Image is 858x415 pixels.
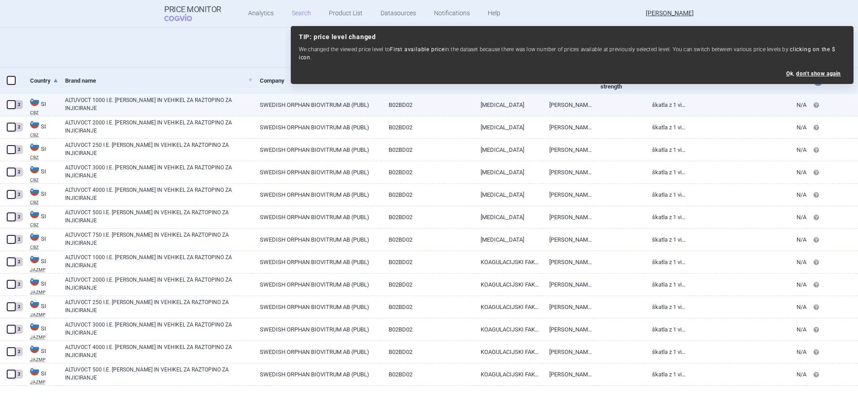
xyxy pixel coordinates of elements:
[15,302,23,311] div: 2
[65,253,253,269] a: ALTUVOCT 1000 I.E. [PERSON_NAME] IN VEHIKEL ZA RAZTOPINO ZA INJICIRANJE
[30,70,58,92] a: Country
[23,163,58,182] a: SISICBZ
[382,161,474,183] a: B02BD02
[474,296,543,318] a: KOAGULACIJSKI FAKTOR VIII
[299,33,845,41] h2: TIP: price level changed
[15,168,23,177] div: 2
[30,358,58,362] abbr: JAZMP — List of medicinal products published by the Public Agency of the Republic of Slovenia for...
[474,116,543,138] a: [MEDICAL_DATA]
[65,321,253,337] a: ALTUVOCT 3000 I.E. [PERSON_NAME] IN VEHIKEL ZA RAZTOPINO ZA INJICIRANJE
[543,274,594,296] a: [PERSON_NAME] IN VEHIKEL ZA RAZTOPINO ZA INJICIRANJE
[688,296,806,318] a: N/A
[645,363,688,385] a: škatla z 1 vialo s praškom,1 napolnjeno injekcijsko brizgo z vehiklom, nastavkom za vialo in infu...
[23,186,58,205] a: SISICBZ
[15,280,23,289] div: 2
[382,363,474,385] a: B02BD02
[543,161,594,183] a: [PERSON_NAME] IN VEHIKEL ZA RAZTOPINO ZA INJICIRANJE
[253,116,382,138] a: SWEDISH ORPHAN BIOVITRUM AB (PUBL)
[30,380,58,384] abbr: JAZMP — List of medicinal products published by the Public Agency of the Republic of Slovenia for...
[299,46,836,61] strong: clicking on the $ icon
[65,186,253,202] a: ALTUVOCT 4000 I.E. [PERSON_NAME] IN VEHIKEL ZA RAZTOPINO ZA INJICIRANJE
[30,232,39,241] img: Slovenia
[382,251,474,273] a: B02BD02
[30,322,39,331] img: Slovenia
[30,97,39,106] img: Slovenia
[382,139,474,161] a: B02BD02
[15,145,23,154] div: 2
[30,142,39,151] img: Slovenia
[30,290,58,295] abbr: JAZMP — List of medicinal products published by the Public Agency of the Republic of Slovenia for...
[688,161,806,183] a: N/A
[382,318,474,340] a: B02BD02
[474,274,543,296] a: KOAGULACIJSKI FAKTOR VIII
[30,277,39,286] img: Slovenia
[253,296,382,318] a: SWEDISH ORPHAN BIOVITRUM AB (PUBL)
[15,123,23,132] div: 2
[253,251,382,273] a: SWEDISH ORPHAN BIOVITRUM AB (PUBL)
[253,184,382,206] a: SWEDISH ORPHAN BIOVITRUM AB (PUBL)
[253,274,382,296] a: SWEDISH ORPHAN BIOVITRUM AB (PUBL)
[688,318,806,340] a: N/A
[543,251,594,273] a: [PERSON_NAME] IN VEHIKEL ZA RAZTOPINO ZA INJICIRANJE
[15,257,23,266] div: 2
[688,116,806,138] a: N/A
[23,343,58,362] a: SISIJAZMP
[474,94,543,116] a: [MEDICAL_DATA]
[15,325,23,334] div: 2
[65,366,253,382] a: ALTUVOCT 500 I.E. [PERSON_NAME] IN VEHIKEL ZA RAZTOPINO ZA INJICIRANJE
[382,229,474,251] a: B02BD02
[645,318,688,340] a: škatla z 1 vialo s praškom,1 napolnjeno injekcijsko brizgo z vehiklom, nastavkom za vialo in infu...
[15,100,23,109] div: 2
[65,163,253,180] a: ALTUVOCT 3000 I.E. [PERSON_NAME] IN VEHIKEL ZA RAZTOPINO ZA INJICIRANJE
[382,341,474,363] a: B02BD02
[382,94,474,116] a: B02BD02
[15,190,23,199] div: 2
[65,298,253,314] a: ALTUVOCT 250 I.E. [PERSON_NAME] IN VEHIKEL ZA RAZTOPINO ZA INJICIRANJE
[23,231,58,250] a: SISICBZ
[688,229,806,251] a: N/A
[30,254,39,263] img: Slovenia
[253,94,382,116] a: SWEDISH ORPHAN BIOVITRUM AB (PUBL)
[688,251,806,273] a: N/A
[65,141,253,157] a: ALTUVOCT 250 I.E. [PERSON_NAME] IN VEHIKEL ZA RAZTOPINO ZA INJICIRANJE
[543,229,594,251] a: [PERSON_NAME] IN VEHIKEL ZA RAZTOPINO ZA INJICIRANJE
[30,187,39,196] img: Slovenia
[688,341,806,363] a: N/A
[645,139,688,161] a: škatla z 1 vialo s praškom,1 napolnjeno injekcijsko brizgo z vehiklom, nastavkom za vialo in infu...
[164,14,205,21] span: COGVIO
[30,268,58,272] abbr: JAZMP — List of medicinal products published by the Public Agency of the Republic of Slovenia for...
[23,366,58,384] a: SISIJAZMP
[253,229,382,251] a: SWEDISH ORPHAN BIOVITRUM AB (PUBL)
[645,206,688,228] a: škatla z 1 vialo s praškom,1 napolnjeno injekcijsko brizgo z vehiklom, nastavkom za vialo in infu...
[30,313,58,317] abbr: JAZMP — List of medicinal products published by the Public Agency of the Republic of Slovenia for...
[390,46,445,53] strong: First available price
[253,318,382,340] a: SWEDISH ORPHAN BIOVITRUM AB (PUBL)
[65,208,253,225] a: ALTUVOCT 500 I.E. [PERSON_NAME] IN VEHIKEL ZA RAZTOPINO ZA INJICIRANJE
[474,184,543,206] a: [MEDICAL_DATA]
[645,184,688,206] a: škatla z 1 vialo s praškom,1 napolnjeno injekcijsko brizgo z vehiklom, nastavkom za vialo in infu...
[688,363,806,385] a: N/A
[30,164,39,173] img: Slovenia
[645,94,688,116] a: škatla z 1 vialo s praškom,1 napolnjeno injekcijsko brizgo z vehiklom, nastavkom za vialo in infu...
[65,119,253,135] a: ALTUVOCT 2000 I.E. [PERSON_NAME] IN VEHIKEL ZA RAZTOPINO ZA INJICIRANJE
[30,366,39,375] img: Slovenia
[30,110,58,115] abbr: CBZ — Online database of medical product market supply published by the Ministrstvo za zdravje, S...
[15,235,23,244] div: 2
[65,96,253,112] a: ALTUVOCT 1000 I.E. [PERSON_NAME] IN VEHIKEL ZA RAZTOPINO ZA INJICIRANJE
[253,139,382,161] a: SWEDISH ORPHAN BIOVITRUM AB (PUBL)
[474,229,543,251] a: [MEDICAL_DATA]
[253,363,382,385] a: SWEDISH ORPHAN BIOVITRUM AB (PUBL)
[164,5,221,22] a: Price MonitorCOGVIO
[65,70,253,92] a: Brand name
[543,206,594,228] a: [PERSON_NAME] IN VEHIKEL ZA RAZTOPINO ZA INJICIRANJE
[543,116,594,138] a: [PERSON_NAME] IN VEHIKEL ZA RAZTOPINO ZA INJICIRANJE
[382,184,474,206] a: B02BD02
[645,116,688,138] a: škatla z 1 vialo s praškom,1 napolnjeno injekcijsko brizgo z vehiklom, nastavkom za vialo in infu...
[645,229,688,251] a: škatla z 1 vialo s praškom,1 napolnjeno injekcijsko brizgo z vehiklom, nastavkom za vialo in infu...
[164,5,221,14] strong: Price Monitor
[645,251,688,273] a: škatla z 1 vialo s praškom,1 napolnjeno injekcijsko brizgo z vehiklom, nastavkom za vialo in infu...
[30,223,58,227] abbr: CBZ — Online database of medical product market supply published by the Ministrstvo za zdravje, S...
[786,71,841,77] button: Ok, don't show again
[382,206,474,228] a: B02BD02
[645,161,688,183] a: škatla z 1 vialo s praškom,1 napolnjeno injekcijsko brizgo z vehiklom, nastavkom za vialo in infu...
